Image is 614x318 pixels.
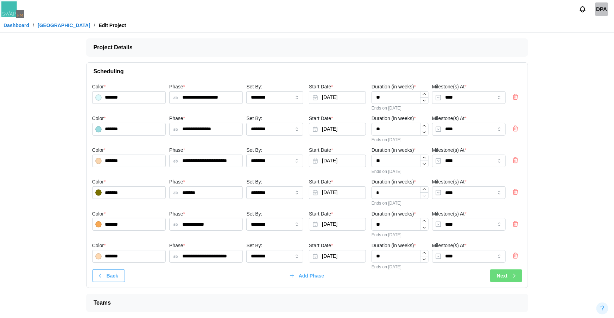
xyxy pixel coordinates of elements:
[169,146,185,154] label: Phase
[169,210,185,218] label: Phase
[87,39,528,56] button: Project Details
[577,3,589,15] button: Notifications
[372,178,416,186] label: Duration (in weeks)
[92,83,106,91] label: Color
[372,106,429,111] div: Ends on [DATE]
[92,178,106,186] label: Color
[169,115,185,123] label: Phase
[309,210,333,218] label: Start Date
[99,23,126,28] div: Edit Project
[372,115,416,123] label: Duration (in weeks)
[87,294,528,312] button: Teams
[432,83,467,91] label: Milestone(s) At
[246,178,262,186] label: Set By:
[87,63,528,80] button: Scheduling
[309,91,366,104] button: Mar 25, 2024
[309,218,366,231] button: May 27, 2025
[309,123,366,136] button: Apr 24, 2024
[33,23,34,28] div: /
[497,270,507,282] span: Next
[246,242,262,250] label: Set By:
[107,270,118,282] span: Back
[92,242,106,250] label: Color
[92,269,125,282] button: Back
[309,178,333,186] label: Start Date
[309,146,333,154] label: Start Date
[595,2,608,16] div: DPA
[372,137,429,142] div: Ends on [DATE]
[309,242,333,250] label: Start Date
[490,269,522,282] button: Next
[372,83,416,91] label: Duration (in weeks)
[246,83,262,91] label: Set By:
[595,2,608,16] a: Daud Platform admin
[372,169,429,174] div: Ends on [DATE]
[372,242,416,250] label: Duration (in weeks)
[372,201,429,206] div: Ends on [DATE]
[87,81,528,288] div: Scheduling
[432,178,467,186] label: Milestone(s) At
[169,83,185,91] label: Phase
[432,242,467,250] label: Milestone(s) At
[169,242,185,250] label: Phase
[4,23,29,28] a: Dashboard
[246,210,262,218] label: Set By:
[309,115,333,123] label: Start Date
[372,210,416,218] label: Duration (in weeks)
[94,39,515,56] span: Project Details
[92,210,106,218] label: Color
[309,186,366,199] button: May 6, 2025
[309,83,333,91] label: Start Date
[169,178,185,186] label: Phase
[372,146,416,154] label: Duration (in weeks)
[299,270,324,282] span: Add Phase
[284,269,331,282] button: Add Phase
[94,23,95,28] div: /
[38,23,90,28] a: [GEOGRAPHIC_DATA]
[92,146,106,154] label: Color
[372,232,429,237] div: Ends on [DATE]
[94,294,515,312] span: Teams
[309,250,366,263] button: Jun 11, 2025
[432,115,467,123] label: Milestone(s) At
[92,115,106,123] label: Color
[372,264,429,269] div: Ends on [DATE]
[432,210,467,218] label: Milestone(s) At
[246,146,262,154] label: Set By:
[94,63,515,80] span: Scheduling
[432,146,467,154] label: Milestone(s) At
[309,155,366,167] button: Mar 25, 2025
[246,115,262,123] label: Set By:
